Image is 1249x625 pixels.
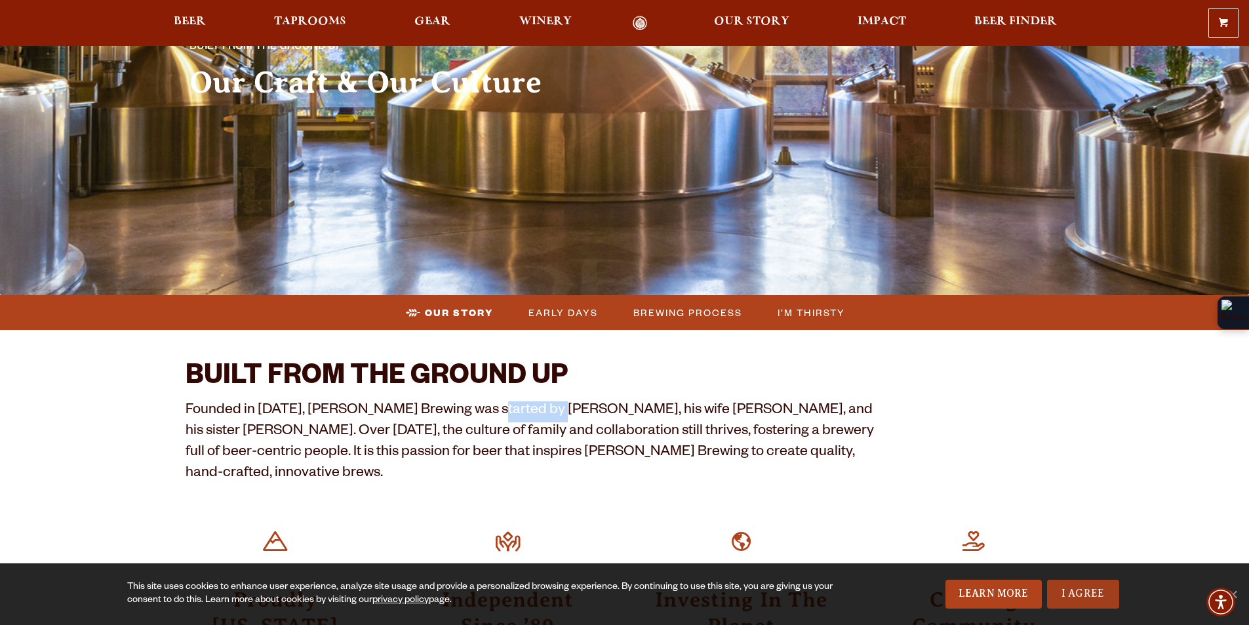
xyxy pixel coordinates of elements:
[127,581,837,607] div: This site uses cookies to enhance user experience, analyze site usage and provide a personalized ...
[849,16,915,31] a: Impact
[528,303,598,322] span: Early Days
[406,16,459,31] a: Gear
[1221,300,1245,326] img: Extension Icon
[1206,588,1235,616] div: Accessibility Menu
[511,16,580,31] a: Winery
[165,16,214,31] a: Beer
[186,363,878,394] h2: BUILT FROM THE GROUND UP
[625,303,749,322] a: Brewing Process
[974,16,1057,27] span: Beer Finder
[274,16,346,27] span: Taprooms
[1047,580,1119,609] a: I Agree
[398,303,500,322] a: Our Story
[425,303,493,322] span: Our Story
[966,16,1065,31] a: Beer Finder
[778,303,845,322] span: I’m Thirsty
[186,401,878,485] p: Founded in [DATE], [PERSON_NAME] Brewing was started by [PERSON_NAME], his wife [PERSON_NAME], an...
[266,16,355,31] a: Taprooms
[858,16,906,27] span: Impact
[714,16,789,27] span: Our Story
[519,16,572,27] span: Winery
[705,16,798,31] a: Our Story
[945,580,1042,609] a: Learn More
[372,595,429,606] a: privacy policy
[521,303,605,322] a: Early Days
[189,39,342,56] span: Built From The Ground Up
[633,303,742,322] span: Brewing Process
[770,303,852,322] a: I’m Thirsty
[616,16,665,31] a: Odell Home
[189,66,599,99] h2: Our Craft & Our Culture
[414,16,450,27] span: Gear
[174,16,206,27] span: Beer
